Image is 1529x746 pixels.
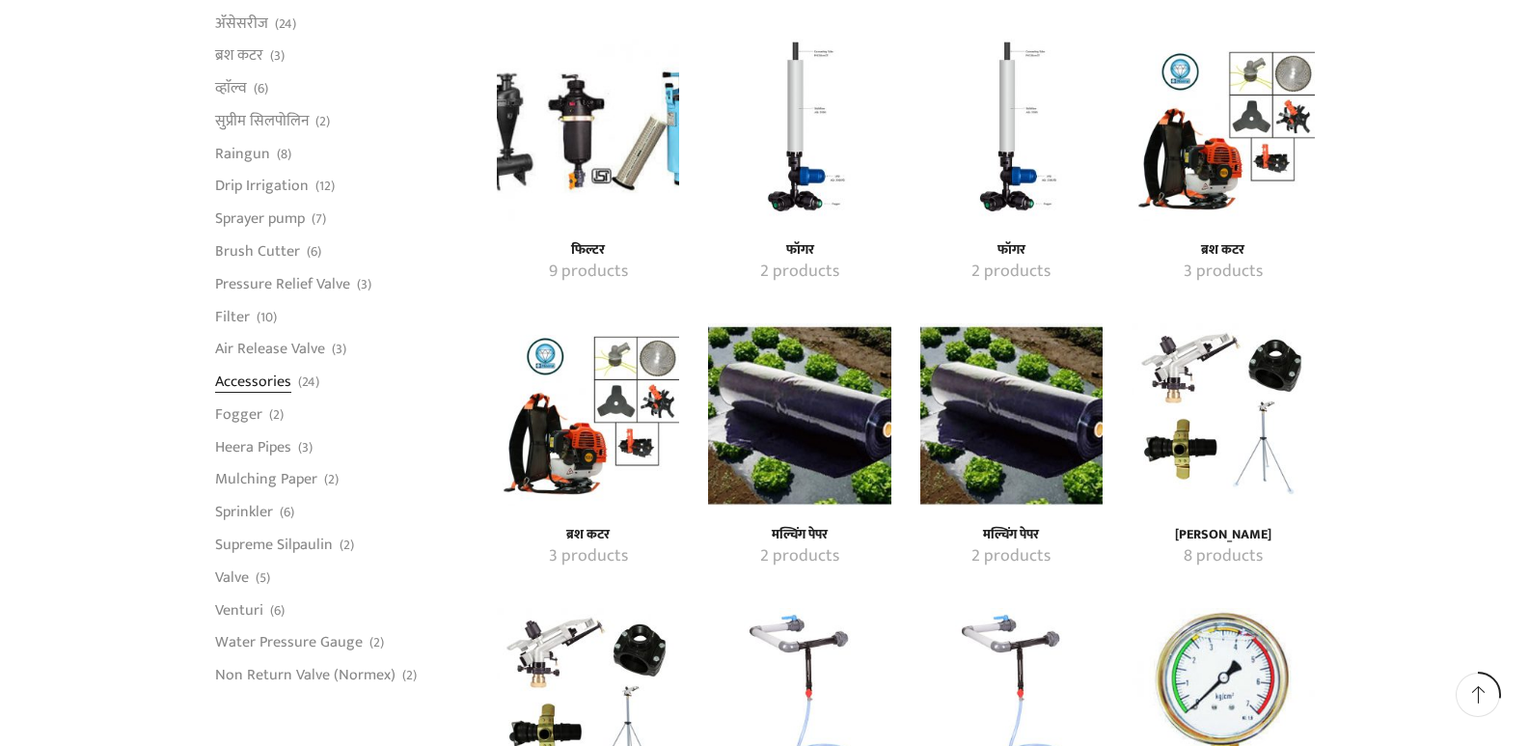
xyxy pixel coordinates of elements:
a: Visit product category मल्चिंग पेपर [942,544,1081,569]
a: Mulching Paper [215,463,317,496]
mark: 3 products [1184,260,1263,285]
span: (8) [277,145,291,164]
span: (6) [280,503,294,522]
a: Air Release Valve [215,333,325,366]
a: Visit product category फॉगर [920,39,1103,221]
a: Visit product category फॉगर [729,242,869,259]
img: फॉगर [920,39,1103,221]
a: ब्रश कटर [215,40,263,72]
h4: [PERSON_NAME] [1153,527,1293,543]
h4: फिल्टर [518,242,658,259]
a: Fogger [215,398,262,430]
span: (3) [298,438,313,457]
a: Heera Pipes [215,430,291,463]
mark: 9 products [549,260,628,285]
a: Visit product category मल्चिंग पेपर [708,323,890,506]
h4: फॉगर [729,242,869,259]
img: फॉगर [708,39,890,221]
a: Visit product category फॉगर [729,260,869,285]
img: मल्चिंग पेपर [920,323,1103,506]
a: Visit product category ब्रश कटर [518,527,658,543]
img: मल्चिंग पेपर [708,323,890,506]
a: Filter [215,300,250,333]
a: Visit product category ब्रश कटर [1153,242,1293,259]
span: (2) [324,470,339,489]
a: Sprayer pump [215,203,305,235]
span: (2) [269,405,284,425]
a: Visit product category ब्रश कटर [518,544,658,569]
span: (2) [340,536,354,555]
span: (2) [369,633,384,652]
a: Visit product category फॉगर [942,242,1081,259]
a: अ‍ॅसेसरीज [215,7,268,40]
a: Visit product category मल्चिंग पेपर [729,527,869,543]
img: ब्रश कटर [1132,39,1314,221]
span: (24) [275,14,296,34]
img: रेन गन [1132,323,1314,506]
span: (10) [257,308,277,327]
img: फिल्टर [497,39,679,221]
a: Visit product category फिल्टर [497,39,679,221]
span: (2) [315,112,330,131]
a: Visit product category मल्चिंग पेपर [920,323,1103,506]
a: Visit product category ब्रश कटर [1153,260,1293,285]
a: Visit product category फिल्टर [518,242,658,259]
h4: ब्रश कटर [1153,242,1293,259]
a: Supreme Silpaulin [215,529,333,562]
a: Visit product category फॉगर [708,39,890,221]
a: सुप्रीम सिलपोलिन [215,104,309,137]
span: (3) [270,46,285,66]
a: Visit product category रेन गन [1132,323,1314,506]
a: Visit product category रेन गन [1153,527,1293,543]
mark: 3 products [549,544,628,569]
a: Visit product category मल्चिंग पेपर [729,544,869,569]
span: (6) [307,242,321,262]
span: (6) [254,79,268,98]
span: (12) [315,177,335,196]
span: (2) [402,666,417,685]
a: Visit product category फिल्टर [518,260,658,285]
a: व्हाॅल्व [215,72,247,105]
span: (24) [298,373,319,392]
a: Non Return Valve (Normex) [215,659,396,686]
a: Visit product category ब्रश कटर [497,323,679,506]
a: Raingun [215,137,270,170]
span: (6) [270,601,285,621]
mark: 2 products [971,544,1051,569]
a: Visit product category रेन गन [1153,544,1293,569]
a: Visit product category मल्चिंग पेपर [942,527,1081,543]
mark: 8 products [1184,544,1263,569]
span: (7) [312,209,326,229]
a: Brush Cutter [215,235,300,268]
mark: 2 products [760,544,839,569]
a: Water Pressure Gauge [215,626,363,659]
h4: मल्चिंग पेपर [729,527,869,543]
span: (3) [357,275,371,294]
h4: ब्रश कटर [518,527,658,543]
a: Valve [215,561,249,594]
a: Visit product category फॉगर [942,260,1081,285]
a: Venturi [215,594,263,626]
a: Drip Irrigation [215,170,309,203]
a: Accessories [215,366,291,399]
a: Visit product category ब्रश कटर [1132,39,1314,221]
h4: फॉगर [942,242,1081,259]
a: Sprinkler [215,496,273,529]
mark: 2 products [971,260,1051,285]
h4: मल्चिंग पेपर [942,527,1081,543]
a: Pressure Relief Valve [215,267,350,300]
mark: 2 products [760,260,839,285]
span: (3) [332,340,346,359]
span: (5) [256,568,270,588]
img: ब्रश कटर [497,323,679,506]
